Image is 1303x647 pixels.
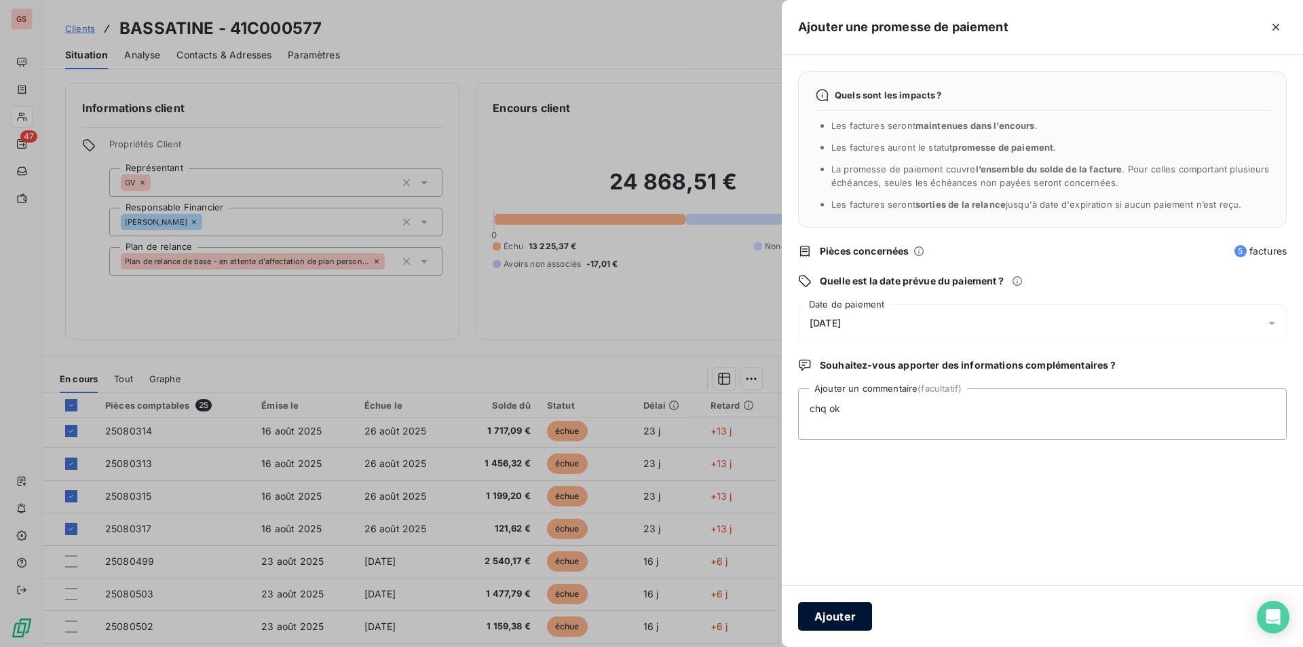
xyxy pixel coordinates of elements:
[820,274,1004,288] span: Quelle est la date prévue du paiement ?
[831,142,1057,153] span: Les factures auront le statut .
[1234,245,1247,257] span: 5
[1234,244,1287,258] span: factures
[798,602,872,631] button: Ajouter
[1257,601,1289,633] div: Open Intercom Messenger
[976,164,1122,174] span: l’ensemble du solde de la facture
[798,388,1287,440] textarea: chq ok
[810,318,841,329] span: [DATE]
[820,244,909,258] span: Pièces concernées
[831,199,1241,210] span: Les factures seront jusqu'à date d'expiration si aucun paiement n’est reçu.
[831,120,1038,131] span: Les factures seront .
[798,18,1008,37] h5: Ajouter une promesse de paiement
[952,142,1053,153] span: promesse de paiement
[835,90,942,100] span: Quels sont les impacts ?
[820,358,1116,372] span: Souhaitez-vous apporter des informations complémentaires ?
[831,164,1270,188] span: La promesse de paiement couvre . Pour celles comportant plusieurs échéances, seules les échéances...
[915,120,1035,131] span: maintenues dans l’encours
[915,199,1006,210] span: sorties de la relance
